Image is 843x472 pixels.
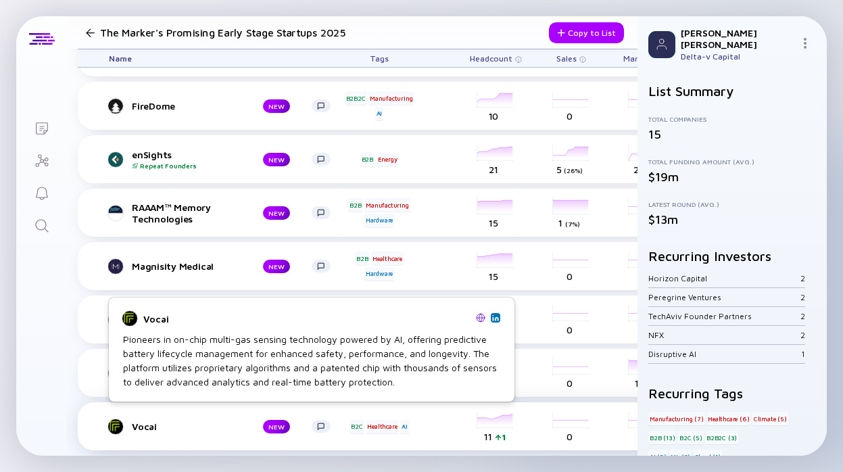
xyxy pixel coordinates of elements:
div: B2C (5) [678,431,704,444]
div: RAAAM™ Memory Technologies [132,202,241,225]
div: Pioneers in on-chip multi-gas sensing technology powered by AI, offering predictive battery lifec... [123,332,500,389]
a: Search [16,208,67,241]
span: Marketing [623,53,662,64]
h2: List Summary [648,83,816,99]
div: Manufacturing (7) [648,412,705,425]
div: B2C [350,420,364,433]
div: 2 [800,311,805,321]
div: B2B [360,153,375,166]
div: B2B (13) [648,431,676,444]
div: NFX [648,330,800,340]
img: Vocai Linkedin Page [492,314,499,321]
div: Total Companies [648,115,816,123]
div: Delta-v Capital [681,51,794,62]
div: Disruptive AI [648,349,801,359]
div: AI [400,420,409,433]
div: 1 [801,349,805,359]
div: 2 [800,330,805,340]
div: Climate (5) [752,412,788,425]
div: B2B [348,198,362,212]
div: Healthcare (6) [706,412,750,425]
div: 15 [648,127,661,141]
div: Latest Round (Avg.) [648,200,816,208]
div: Peregrine Ventures [648,292,800,302]
img: Profile Picture [648,31,675,58]
a: RAAAM™ Memory TechnologiesNEW [109,202,341,225]
a: VocaiNEW [109,419,341,435]
button: Copy to List [549,22,624,43]
h2: Recurring Tags [648,385,816,401]
div: $19m [648,170,816,184]
div: Hardware [364,214,394,227]
a: Lists [16,111,67,143]
div: Name [98,49,341,67]
span: Sales [556,53,577,64]
img: Vocai Website [476,313,485,323]
div: enSights [132,149,241,170]
a: Investor Map [16,143,67,176]
div: AI [375,107,384,120]
div: Healthcare [366,420,398,433]
div: Hardware [364,267,394,281]
div: Manufacturing [364,198,410,212]
div: 2 [800,292,805,302]
div: Energy [377,153,399,166]
div: B2B [355,252,369,265]
div: 2 [800,273,805,283]
div: FireDome [132,100,241,112]
div: Magnisity Medical [132,260,241,272]
div: Vocai [143,313,471,325]
a: Reminders [16,176,67,208]
a: FireDomeNEW [109,98,341,114]
div: AI (5) [648,450,668,463]
div: TechAviv Founder Partners [648,311,800,321]
span: Headcount [470,53,512,64]
div: Vocai [132,421,241,432]
div: B2B2C (3) [705,431,738,444]
div: Cloud (1) [694,450,722,463]
h1: The Marker's Promising Early Stage Startups 2025 [100,26,346,39]
a: enSightsRepeat FoundersNEW [109,149,341,170]
div: Horizon Capital [648,273,800,283]
div: Repeat Founders [132,162,241,170]
div: ML (2) [669,450,692,463]
div: [PERSON_NAME] [PERSON_NAME] [681,27,794,50]
div: Tags [341,49,417,67]
div: $13m [648,212,816,227]
div: Healthcare [371,252,404,265]
img: Menu [800,38,811,49]
h2: Recurring Investors [648,248,816,264]
a: Magnisity MedicalNEW [109,258,341,275]
div: Manufacturing [368,91,414,105]
div: B2B2C [345,91,367,105]
div: Total Funding Amount (Avg.) [648,158,816,166]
